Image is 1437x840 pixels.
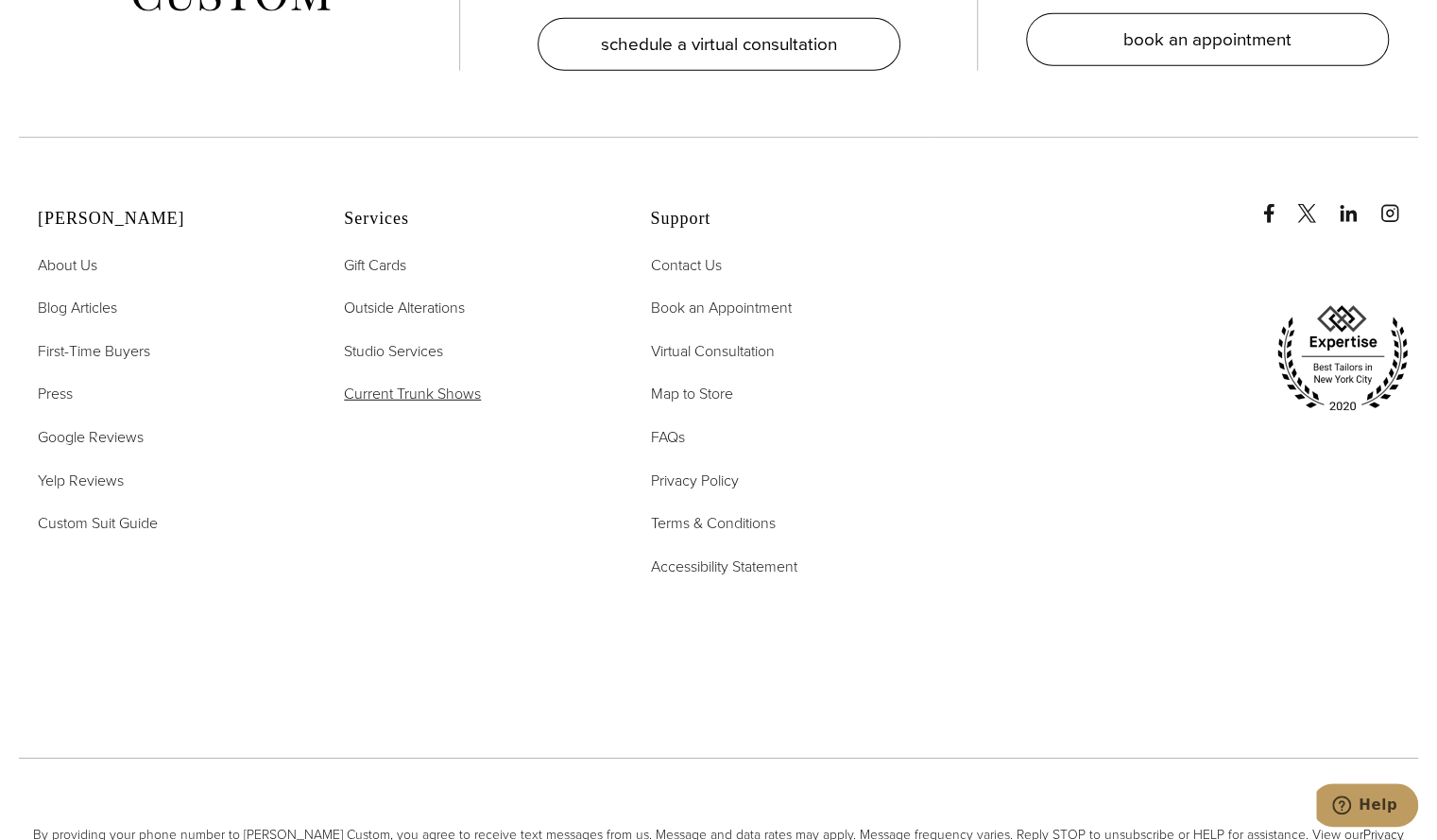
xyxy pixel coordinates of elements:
[650,340,774,362] span: Virtual Consultation
[344,254,406,276] span: Gift Cards
[650,296,791,320] a: Book an Appointment
[1316,783,1418,831] iframe: Opens a widget where you can chat to one of our agents
[650,339,774,364] a: Virtual Consultation
[650,209,909,230] h2: Support
[344,383,481,404] span: Current Trunk Shows
[650,469,738,493] a: Privacy Policy
[1380,185,1418,223] a: instagram
[650,382,732,406] a: Map to Store
[650,511,775,536] a: Terms & Conditions
[38,339,150,364] a: First-Time Buyers
[38,253,97,278] a: About Us
[650,555,796,579] a: Accessibility Statement
[650,426,684,448] span: FAQs
[344,253,603,406] nav: Services Footer Nav
[38,469,124,493] a: Yelp Reviews
[1297,185,1335,223] a: x/twitter
[344,297,465,318] span: Outside Alterations
[650,512,775,534] span: Terms & Conditions
[601,30,837,58] span: schedule a virtual consultation
[38,383,73,404] span: Press
[38,426,144,448] span: Google Reviews
[344,209,603,230] h2: Services
[650,253,721,278] a: Contact Us
[650,556,796,577] span: Accessibility Statement
[38,470,124,491] span: Yelp Reviews
[38,425,144,450] a: Google Reviews
[38,209,297,230] h2: [PERSON_NAME]
[650,253,909,579] nav: Support Footer Nav
[38,253,297,536] nav: Alan David Footer Nav
[650,254,721,276] span: Contact Us
[38,254,97,276] span: About Us
[38,511,158,536] a: Custom Suit Guide
[38,512,158,534] span: Custom Suit Guide
[650,425,684,450] a: FAQs
[650,297,791,318] span: Book an Appointment
[538,18,900,71] a: schedule a virtual consultation
[38,296,117,320] a: Blog Articles
[1026,13,1389,66] a: book an appointment
[1259,185,1293,223] a: Facebook
[344,296,465,320] a: Outside Alterations
[38,382,73,406] a: Press
[344,253,406,278] a: Gift Cards
[38,297,117,318] span: Blog Articles
[38,340,150,362] span: First-Time Buyers
[1339,185,1377,223] a: linkedin
[1123,26,1292,53] span: book an appointment
[344,382,481,406] a: Current Trunk Shows
[650,470,738,491] span: Privacy Policy
[344,340,443,362] span: Studio Services
[650,383,732,404] span: Map to Store
[1267,299,1418,420] img: expertise, best tailors in new york city 2020
[344,339,443,364] a: Studio Services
